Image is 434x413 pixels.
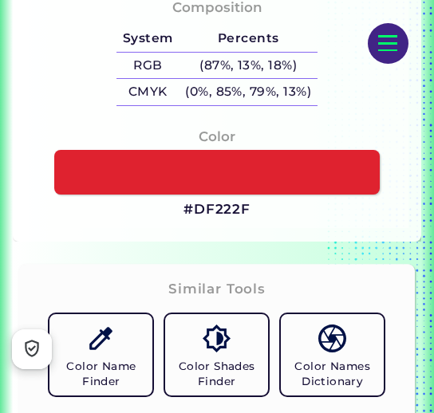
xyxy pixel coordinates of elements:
[159,308,274,402] a: Color Shades Finder
[56,359,146,389] h5: Color Name Finder
[179,53,317,79] h5: (87%, 13%, 18%)
[199,125,235,148] h4: Color
[116,26,179,52] h5: System
[116,53,179,79] h5: RGB
[87,324,115,352] img: icon_color_name_finder.svg
[287,359,377,389] h5: Color Names Dictionary
[172,359,262,389] h5: Color Shades Finder
[168,280,266,299] h3: Similar Tools
[116,79,179,105] h5: CMYK
[183,200,251,219] h3: #DF222F
[43,308,159,402] a: Color Name Finder
[274,308,390,402] a: Color Names Dictionary
[179,26,317,52] h5: Percents
[179,79,317,105] h5: (0%, 85%, 79%, 13%)
[203,324,231,352] img: icon_color_shades.svg
[318,324,346,352] img: icon_color_names_dictionary.svg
